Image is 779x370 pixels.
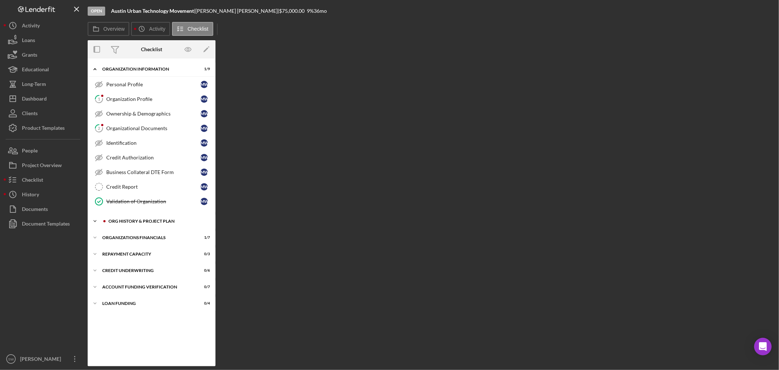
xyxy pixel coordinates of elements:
[88,22,129,36] button: Overview
[201,198,208,205] div: M W
[22,77,46,93] div: Long-Term
[98,126,100,131] tspan: 2
[102,252,192,256] div: Repayment Capacity
[106,199,201,204] div: Validation of Organization
[91,106,212,121] a: Ownership & DemographicsMW
[279,8,307,14] div: $75,000.00
[201,183,208,190] div: M W
[201,154,208,161] div: M W
[4,143,84,158] button: People
[22,48,37,64] div: Grants
[314,8,327,14] div: 36 mo
[4,173,84,187] button: Checklist
[4,33,84,48] button: Loans
[108,219,206,223] div: Org History & Project Plan
[197,252,210,256] div: 0 / 3
[91,77,212,92] a: Personal ProfileMW
[4,158,84,173] button: Project Overview
[22,121,65,137] div: Product Templates
[106,184,201,190] div: Credit Report
[201,125,208,132] div: M W
[18,352,66,368] div: [PERSON_NAME]
[201,110,208,117] div: M W
[4,62,84,77] button: Educational
[106,169,201,175] div: Business Collateral DTE Form
[4,48,84,62] button: Grants
[4,106,84,121] button: Clients
[131,22,170,36] button: Activity
[91,180,212,194] a: Credit ReportMW
[91,165,212,180] a: Business Collateral DTE FormMW
[201,169,208,176] div: M W
[106,96,201,102] div: Organization Profile
[22,33,35,49] div: Loans
[106,125,201,131] div: Organizational Documents
[197,285,210,289] div: 0 / 7
[22,62,49,79] div: Educational
[188,26,209,32] label: Checklist
[197,301,210,306] div: 0 / 4
[102,301,192,306] div: Loan Funding
[201,139,208,147] div: M W
[195,8,279,14] div: [PERSON_NAME] [PERSON_NAME] |
[4,121,84,135] button: Product Templates
[22,202,48,218] div: Documents
[197,268,210,273] div: 0 / 6
[4,18,84,33] button: Activity
[141,46,162,52] div: Checklist
[22,173,43,189] div: Checklist
[106,140,201,146] div: Identification
[22,187,39,204] div: History
[88,7,105,16] div: Open
[172,22,213,36] button: Checklist
[102,235,192,240] div: Organizations Financials
[201,81,208,88] div: M W
[22,143,38,160] div: People
[22,158,62,174] div: Project Overview
[111,8,194,14] b: Austin Urban Technology Movement
[197,235,210,240] div: 1 / 7
[307,8,314,14] div: 9 %
[91,136,212,150] a: IdentificationMW
[201,95,208,103] div: M W
[22,91,47,108] div: Dashboard
[4,77,84,91] button: Long-Term
[91,150,212,165] a: Credit AuthorizationMW
[8,357,14,361] text: SW
[106,155,201,161] div: Credit Authorization
[4,202,84,216] button: Documents
[91,92,212,106] a: 1Organization ProfileMW
[22,216,70,233] div: Document Templates
[22,106,38,122] div: Clients
[102,285,192,289] div: Account Funding Verification
[754,338,772,355] div: Open Intercom Messenger
[22,18,40,35] div: Activity
[91,121,212,136] a: 2Organizational DocumentsMW
[4,352,84,366] button: SW[PERSON_NAME]
[4,91,84,106] a: Dashboard
[98,97,100,101] tspan: 1
[4,187,84,202] button: History
[103,26,125,32] label: Overview
[4,216,84,231] button: Document Templates
[106,82,201,87] div: Personal Profile
[149,26,165,32] label: Activity
[197,67,210,71] div: 1 / 9
[106,111,201,117] div: Ownership & Demographics
[91,194,212,209] a: Validation of OrganizationMW
[102,67,192,71] div: Organization Information
[111,8,195,14] div: |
